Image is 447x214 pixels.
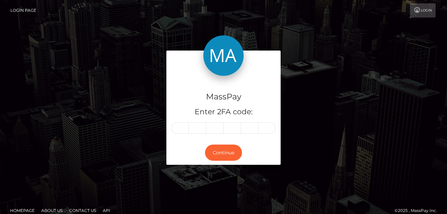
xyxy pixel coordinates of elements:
[203,35,244,76] img: MassPay
[410,3,436,18] a: Login
[10,3,36,18] a: Login Page
[171,91,276,103] h4: MassPay
[171,107,276,117] h5: Enter 2FA code:
[205,145,242,161] button: Continue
